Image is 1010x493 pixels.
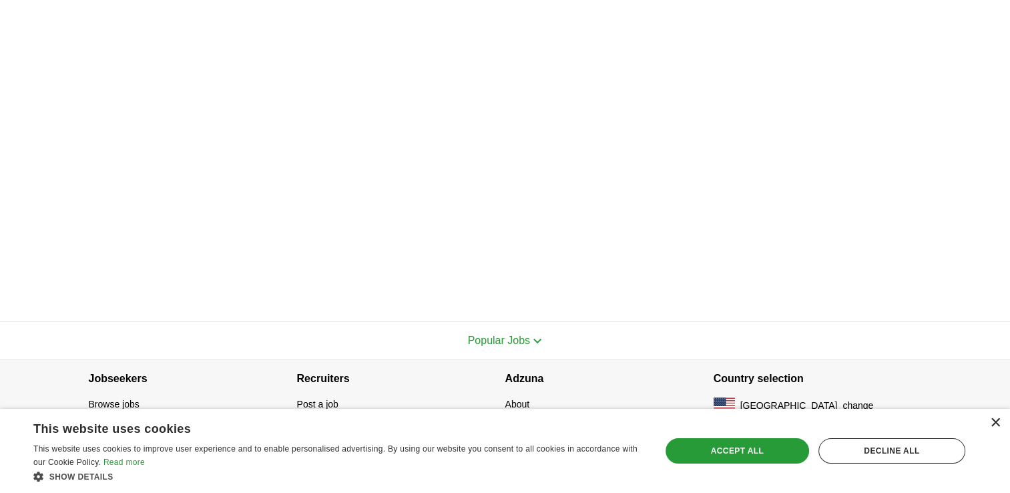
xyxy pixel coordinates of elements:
[505,399,530,409] a: About
[89,399,140,409] a: Browse jobs
[666,438,809,464] div: Accept all
[842,399,873,413] button: change
[714,360,922,397] h4: Country selection
[468,335,530,346] span: Popular Jobs
[33,470,642,483] div: Show details
[49,472,113,482] span: Show details
[33,444,638,467] span: This website uses cookies to improve user experience and to enable personalised advertising. By u...
[103,458,145,467] a: Read more, opens a new window
[89,7,922,300] iframe: Ads by Google
[990,418,1000,428] div: Close
[33,417,609,437] div: This website uses cookies
[533,338,542,344] img: toggle icon
[818,438,965,464] div: Decline all
[740,399,838,413] span: [GEOGRAPHIC_DATA]
[714,397,735,414] img: US flag
[297,399,338,409] a: Post a job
